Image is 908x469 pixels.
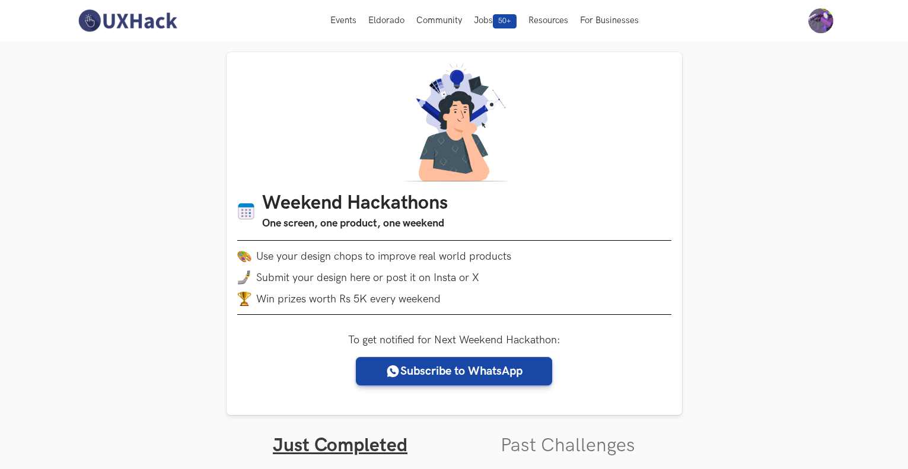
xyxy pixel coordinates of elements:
img: mobile-in-hand.png [237,270,251,285]
ul: Tabs Interface [227,415,682,457]
span: Submit your design here or post it on Insta or X [256,272,479,284]
a: Past Challenges [501,434,635,457]
li: Use your design chops to improve real world products [237,249,671,263]
img: trophy.png [237,292,251,306]
img: palette.png [237,249,251,263]
img: Calendar icon [237,202,255,221]
h3: One screen, one product, one weekend [262,215,448,232]
img: UXHack-logo.png [75,8,180,33]
img: Your profile pic [808,8,833,33]
label: To get notified for Next Weekend Hackathon: [348,334,560,346]
span: 50+ [493,14,517,28]
img: A designer thinking [397,63,511,181]
a: Just Completed [273,434,407,457]
h1: Weekend Hackathons [262,192,448,215]
a: Subscribe to WhatsApp [356,357,552,385]
li: Win prizes worth Rs 5K every weekend [237,292,671,306]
